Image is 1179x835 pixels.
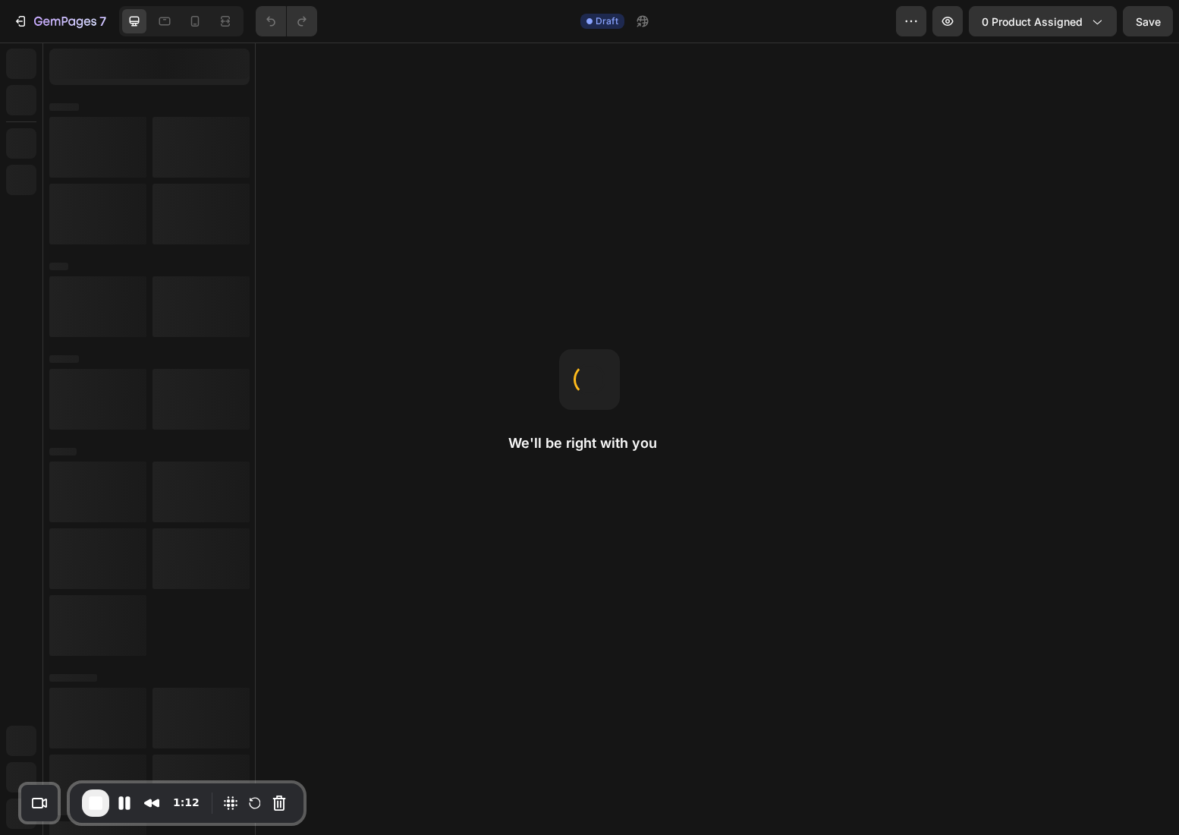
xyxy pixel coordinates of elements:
[6,6,113,36] button: 7
[99,12,106,30] p: 7
[1136,15,1161,28] span: Save
[596,14,618,28] span: Draft
[982,14,1083,30] span: 0 product assigned
[969,6,1117,36] button: 0 product assigned
[1123,6,1173,36] button: Save
[256,6,317,36] div: Undo/Redo
[508,434,671,452] h2: We'll be right with you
